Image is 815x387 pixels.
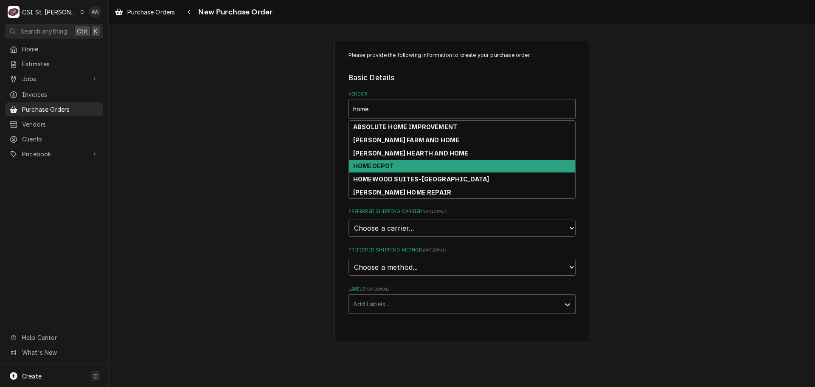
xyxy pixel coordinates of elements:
[5,147,103,161] a: Go to Pricebook
[353,150,469,157] strong: [PERSON_NAME] HEARTH AND HOME
[353,123,457,130] strong: ABSOLUTE HOME IMPROVEMENT
[8,6,20,18] div: CSI St. Louis's Avatar
[365,287,389,291] span: ( optional )
[111,5,178,19] a: Purchase Orders
[22,120,99,129] span: Vendors
[423,248,447,252] span: ( optional )
[353,189,451,196] strong: [PERSON_NAME] HOME REPAIR
[348,51,576,314] div: Purchase Order Create/Update Form
[22,8,77,17] div: CSI St. [PERSON_NAME]
[353,175,489,183] strong: HOMEWOOD SUITES-[GEOGRAPHIC_DATA]
[348,286,576,293] label: Labels
[422,209,446,214] span: ( optional )
[8,6,20,18] div: C
[22,348,98,357] span: What's New
[5,132,103,146] a: Clients
[5,102,103,116] a: Purchase Orders
[348,91,576,119] div: Vendor
[5,345,103,359] a: Go to What's New
[5,24,103,39] button: Search anythingCtrlK
[348,247,576,275] div: Preferred Shipping Method
[22,373,42,380] span: Create
[5,57,103,71] a: Estimates
[196,6,273,18] span: New Purchase Order
[348,72,576,83] legend: Basic Details
[5,331,103,345] a: Go to Help Center
[182,5,196,19] button: Navigate back
[353,136,459,144] strong: [PERSON_NAME] FARM AND HOME
[22,45,99,54] span: Home
[5,42,103,56] a: Home
[348,208,576,215] label: Preferred Shipping Carrier
[127,8,175,17] span: Purchase Orders
[5,88,103,102] a: Invoices
[22,150,86,158] span: Pricebook
[348,286,576,314] div: Labels
[89,6,101,18] div: Alexandria Wilp's Avatar
[348,51,576,59] p: Please provide the following information to create your purchase order:
[22,135,99,144] span: Clients
[5,72,103,86] a: Go to Jobs
[94,27,98,36] span: K
[353,162,394,169] strong: HOMEDEPOT
[348,247,576,254] label: Preferred Shipping Method
[89,6,101,18] div: AW
[348,208,576,237] div: Preferred Shipping Carrier
[5,117,103,131] a: Vendors
[77,27,88,36] span: Ctrl
[334,41,589,343] div: Purchase Order Create/Update
[22,333,98,342] span: Help Center
[22,59,99,68] span: Estimates
[22,90,99,99] span: Invoices
[348,91,576,98] label: Vendor
[22,105,99,114] span: Purchase Orders
[20,27,67,36] span: Search anything
[22,74,86,83] span: Jobs
[93,372,98,381] span: C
